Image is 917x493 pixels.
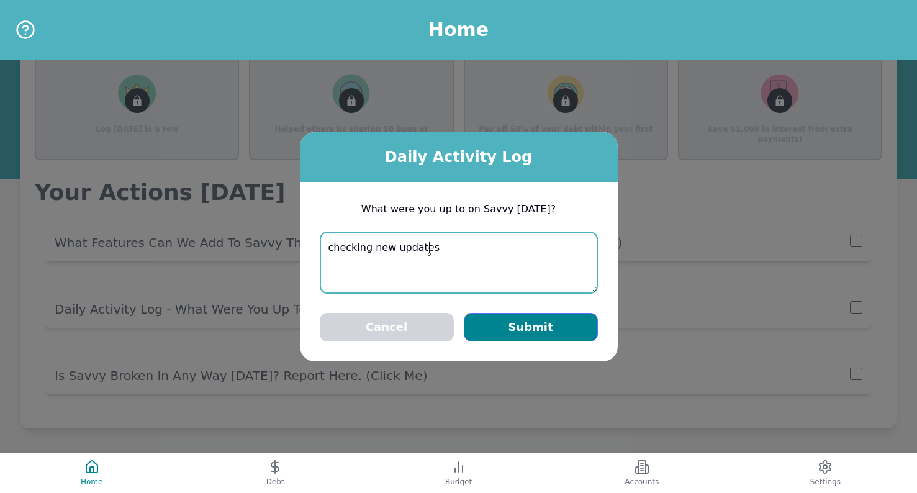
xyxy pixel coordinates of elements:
[550,453,733,493] button: Accounts
[266,477,284,487] span: Debt
[320,202,598,217] p: What were you up to on Savvy [DATE]?
[428,19,489,41] h1: Home
[300,147,618,167] h2: Daily Activity Log
[320,232,598,294] textarea: checking new updates
[183,453,366,493] button: Debt
[464,313,598,341] button: Submit
[445,477,472,487] span: Budget
[367,453,550,493] button: Budget
[320,313,454,341] button: Cancel
[734,453,917,493] button: Settings
[15,19,36,40] button: Help
[81,477,102,487] span: Home
[625,477,659,487] span: Accounts
[810,477,841,487] span: Settings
